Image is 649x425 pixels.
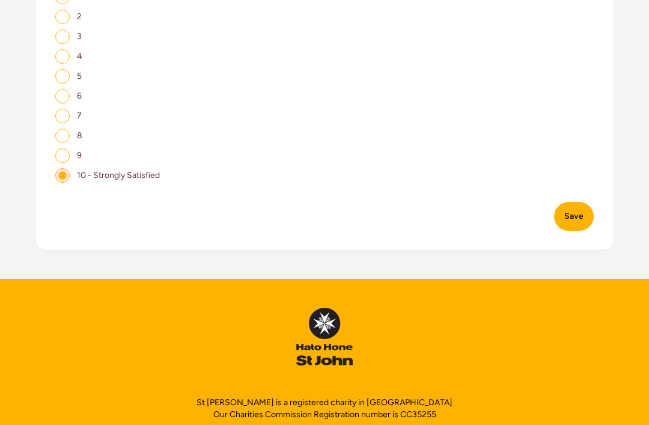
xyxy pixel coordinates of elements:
span: 8 [77,130,82,141]
input: 4 [55,49,70,64]
span: 7 [77,111,82,121]
span: 10 - Strongly Satisfied [77,170,160,180]
span: 2 [77,11,82,22]
input: 7 [55,109,70,123]
span: 6 [77,91,82,101]
img: InPulse [296,308,352,365]
input: 6 [55,89,70,103]
span: 4 [77,51,82,61]
input: 3 [55,29,70,44]
span: 9 [77,150,82,161]
input: 10 - Strongly Satisfied [55,168,70,183]
span: 3 [77,31,82,41]
input: 2 [55,10,70,24]
input: 9 [55,148,70,163]
input: 5 [55,69,70,84]
button: Save [554,202,594,231]
p: St [PERSON_NAME] is a registered charity in [GEOGRAPHIC_DATA] Our Charities Commission Registrati... [197,397,452,421]
input: 8 [55,129,70,143]
span: 5 [77,71,82,81]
